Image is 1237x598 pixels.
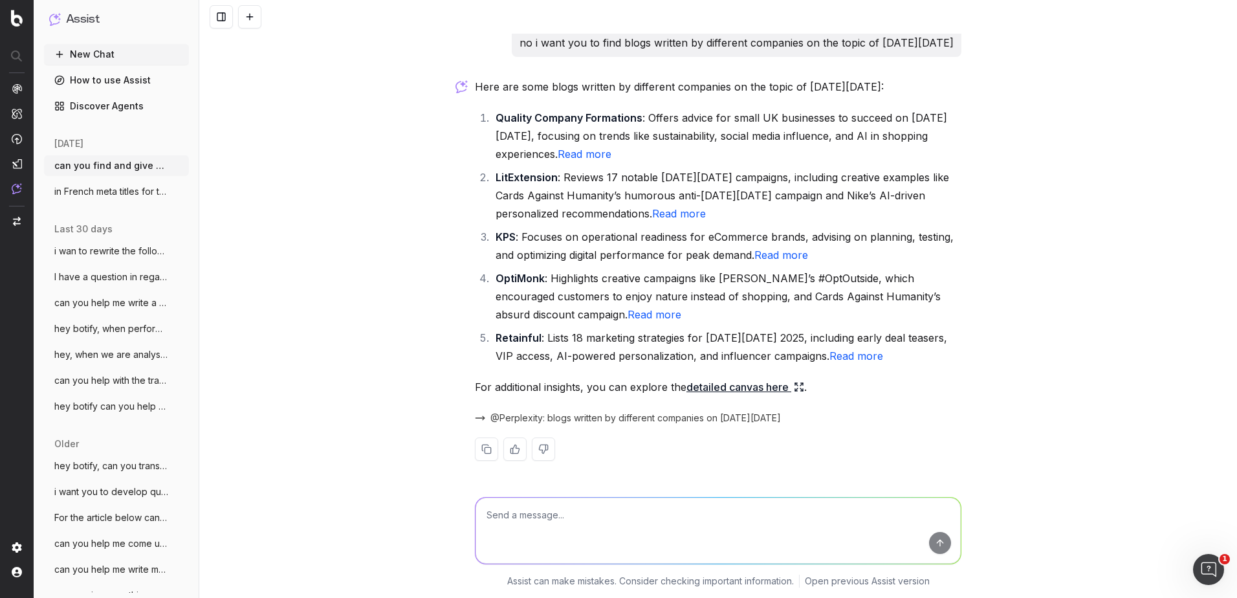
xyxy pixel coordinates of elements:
span: older [54,437,79,450]
span: can you help with the translation of thi [54,374,168,387]
button: Assist [49,10,184,28]
a: Read more [829,349,883,362]
button: i want you to develop quests for a quiz [44,482,189,502]
img: Switch project [13,217,21,226]
span: @Perplexity: blogs written by different companies on [DATE][DATE] [490,412,781,425]
button: hey, when we are analysing meta titles, [44,344,189,365]
span: i wan to rewrite the following meta desc [54,245,168,258]
li: : Focuses on operational readiness for eCommerce brands, advising on planning, testing, and optim... [492,228,961,264]
button: For the article below can you come up wi [44,507,189,528]
li: : Highlights creative campaigns like [PERSON_NAME]’s #OptOutside, which encouraged customers to e... [492,269,961,324]
button: can you help me come up with a suitable [44,533,189,554]
button: @Perplexity: blogs written by different companies on [DATE][DATE] [475,412,781,425]
span: in French meta titles for the G-STAR pag [54,185,168,198]
button: New Chat [44,44,189,65]
span: [DATE] [54,137,83,150]
p: Assist can make mistakes. Consider checking important information. [507,575,794,588]
span: 1 [1220,554,1230,564]
span: I have a question in regards to the SEO [54,271,168,283]
button: hey botify can you help me with this fre [44,396,189,417]
span: hey botify, can you translate the follow [54,460,168,472]
button: hey botify, can you translate the follow [44,456,189,476]
strong: KPS [496,230,516,243]
span: i want you to develop quests for a quiz [54,485,168,498]
button: in French meta titles for the G-STAR pag [44,181,189,202]
strong: Quality Company Formations [496,111,642,124]
strong: LitExtension [496,171,558,184]
img: Studio [12,159,22,169]
button: can you find and give me articles from d [44,155,189,176]
button: i wan to rewrite the following meta desc [44,241,189,261]
img: Setting [12,542,22,553]
a: detailed canvas here [686,378,804,396]
span: can you help me write a story related to [54,296,168,309]
iframe: Intercom live chat [1193,554,1224,585]
a: Discover Agents [44,96,189,116]
img: Botify logo [11,10,23,27]
strong: OptiMonk [496,272,545,285]
button: hey botify, when performing a keyword an [44,318,189,339]
img: Assist [49,13,61,25]
button: can you help with the translation of thi [44,370,189,391]
img: Botify assist logo [455,80,468,93]
p: For additional insights, you can explore the . [475,378,961,396]
strong: Retainful [496,331,542,344]
li: : Offers advice for small UK businesses to succeed on [DATE][DATE], focusing on trends like susta... [492,109,961,163]
h1: Assist [66,10,100,28]
span: last 30 days [54,223,113,236]
a: Read more [558,148,611,161]
a: Read more [754,249,808,261]
li: : Reviews 17 notable [DATE][DATE] campaigns, including creative examples like Cards Against Human... [492,168,961,223]
li: : Lists 18 marketing strategies for [DATE][DATE] 2025, including early deal teasers, VIP access, ... [492,329,961,365]
button: can you help me write a story related to [44,293,189,313]
img: Analytics [12,83,22,94]
span: For the article below can you come up wi [54,511,168,524]
a: How to use Assist [44,70,189,91]
span: can you help me come up with a suitable [54,537,168,550]
button: I have a question in regards to the SEO [44,267,189,287]
a: Read more [652,207,706,220]
span: hey botify, when performing a keyword an [54,322,168,335]
span: can you help me write meta title and met [54,563,168,576]
img: Activation [12,133,22,144]
p: no i want you to find blogs written by different companies on the topic of [DATE][DATE] [520,34,954,52]
button: can you help me write meta title and met [44,559,189,580]
span: hey botify can you help me with this fre [54,400,168,413]
span: hey, when we are analysing meta titles, [54,348,168,361]
a: Open previous Assist version [805,575,930,588]
img: Assist [12,183,22,194]
p: Here are some blogs written by different companies on the topic of [DATE][DATE]: [475,78,961,96]
a: Read more [628,308,681,321]
span: can you find and give me articles from d [54,159,168,172]
img: Intelligence [12,108,22,119]
img: My account [12,567,22,577]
